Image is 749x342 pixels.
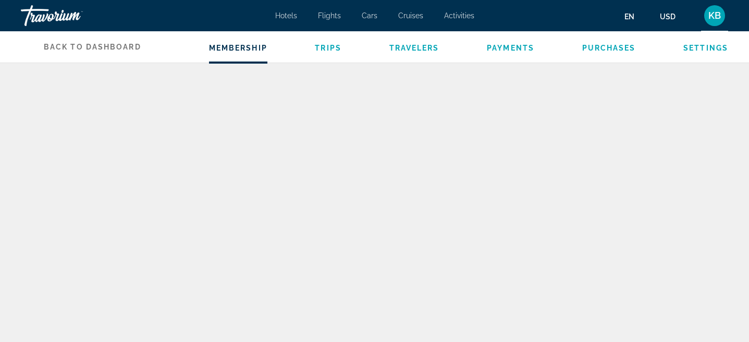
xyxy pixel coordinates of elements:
[318,11,341,20] a: Flights
[701,5,728,27] button: User Menu
[660,9,685,24] button: Change currency
[487,44,534,52] a: Payments
[389,44,439,52] a: Travelers
[660,13,676,21] span: USD
[21,31,141,63] a: Back to Dashboard
[362,11,377,20] a: Cars
[315,44,341,52] a: Trips
[21,2,125,29] a: Travorium
[624,9,644,24] button: Change language
[683,44,728,52] a: Settings
[708,10,721,21] span: KB
[444,11,474,20] a: Activities
[398,11,423,20] a: Cruises
[624,13,634,21] span: en
[209,44,267,52] a: Membership
[44,43,141,51] span: Back to Dashboard
[582,44,636,52] a: Purchases
[275,11,297,20] a: Hotels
